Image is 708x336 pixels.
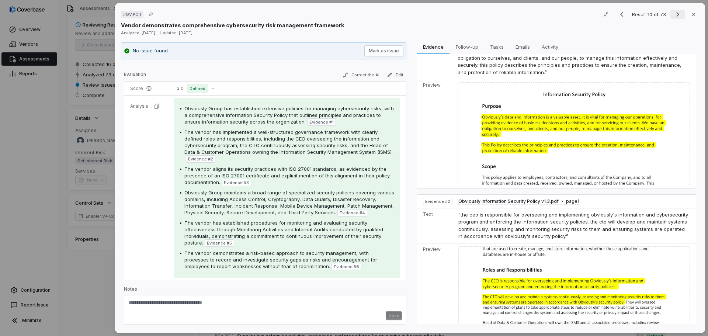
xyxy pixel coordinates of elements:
span: The vendor demonstrates a risk-based approach to security management, with processes to record an... [184,250,377,269]
button: 2.0Defined [174,84,218,93]
span: Evidence # 6 [334,264,359,270]
span: Obviously Information Security Policy v1.3.pdf [458,198,559,204]
button: Previous result [614,10,629,19]
span: # GV.PO.1 [123,11,141,17]
span: Emails [513,42,533,52]
p: Score [130,86,165,91]
p: Analysis [130,103,148,109]
span: Evidence # 4 [340,210,365,216]
button: Obviously Information Security Policy v1.3.pdfpage1 [458,198,579,205]
span: “obviously's data and information is a valuable asset. it is vital for managing our operations, f... [458,41,684,75]
span: Evidence [420,42,447,52]
span: The vendor has implemented a well-structured governance framework with clearly defined roles and ... [184,129,393,155]
span: Activity [539,42,561,52]
p: Vendor demonstrates comprehensive cybersecurity risk management framework [121,21,344,29]
span: Obviously Group has established extensive policies for managing cybersecurity risks, with a compr... [184,105,394,125]
td: Text [417,37,455,79]
span: Evidence # 3 [224,180,249,186]
span: Defined [187,84,208,93]
button: Correct the AI [340,71,382,80]
span: Obviously Group maintains a broad range of specialized security policies covering various domains... [184,190,394,215]
span: Evidence # 5 [207,240,232,246]
p: Result 10 of 73 [632,10,667,18]
span: Evidence # 2 [425,198,450,204]
span: Evidence # 1 [309,119,334,125]
button: Copy link [144,8,157,21]
span: Evidence # 2 [188,156,213,162]
p: No issue found [133,47,168,55]
span: The vendor aligns its security practices with ISO 27001 standards, as evidenced by the presence o... [184,166,390,185]
span: Follow-up [453,42,481,52]
button: Next result [670,10,685,19]
td: Preview [417,79,455,188]
td: Text [417,208,455,243]
span: Tasks [487,42,507,52]
button: Edit [384,70,406,79]
span: The vendor has established procedures for monitoring and evaluating security effectiveness throug... [184,220,383,246]
span: Updated: [DATE] [160,30,192,35]
img: 81a421f5248f40318a34817c695fb304_original.jpg_w1200.jpg [458,246,690,336]
span: Analyzed: [DATE] [121,30,155,35]
p: Notes [124,286,406,295]
img: 2565233e108547819ab1c24df3495100_original.jpg_w1200.jpg [458,82,690,185]
span: “the ceo is responsible for overseeing and implementing obviously's information and cybersecurity... [458,212,688,239]
p: Evaluation [124,72,146,80]
span: page 1 [566,198,579,204]
button: Mark as issue [364,45,403,56]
